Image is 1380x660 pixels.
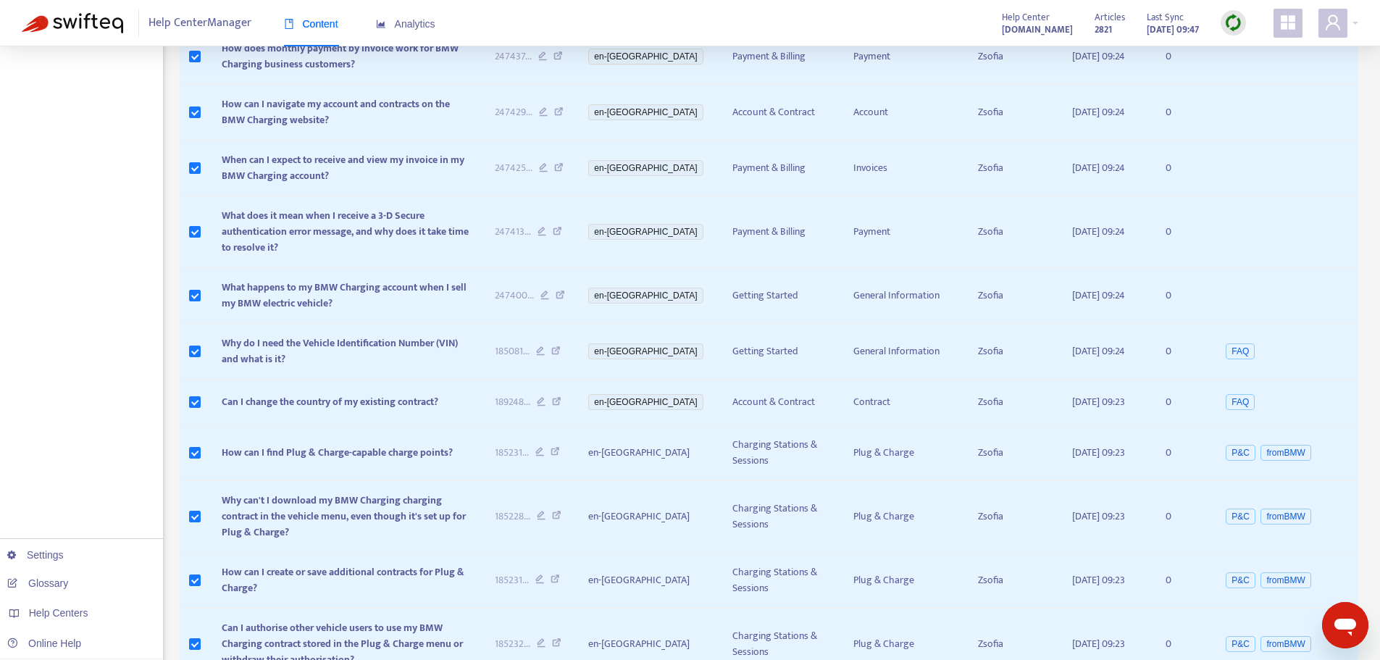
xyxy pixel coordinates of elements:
td: Zsofia [966,141,1061,196]
td: en-[GEOGRAPHIC_DATA] [577,553,720,609]
a: Online Help [7,638,81,649]
td: 0 [1154,324,1212,380]
span: [DATE] 09:23 [1072,508,1125,525]
span: 185081 ... [495,343,530,359]
span: How can I navigate my account and contracts on the BMW Charging website? [222,96,450,128]
span: [DATE] 09:24 [1072,287,1125,304]
td: Account & Contract [721,85,842,141]
span: en-[GEOGRAPHIC_DATA] [588,224,703,240]
a: Settings [7,549,64,561]
td: Invoices [842,141,967,196]
span: user [1324,14,1342,31]
td: 0 [1154,85,1212,141]
td: Zsofia [966,29,1061,85]
td: General Information [842,324,967,380]
td: Zsofia [966,380,1061,425]
span: [DATE] 09:24 [1072,104,1125,120]
span: How can I find Plug & Charge-capable charge points? [222,444,453,461]
span: en-[GEOGRAPHIC_DATA] [588,49,703,64]
span: book [284,19,294,29]
span: Can I change the country of my existing contract? [222,393,438,410]
span: 185231 ... [495,572,529,588]
td: Payment & Billing [721,196,842,268]
td: Getting Started [721,324,842,380]
span: en-[GEOGRAPHIC_DATA] [588,343,703,359]
td: 0 [1154,553,1212,609]
td: 0 [1154,29,1212,85]
td: Charging Stations & Sessions [721,553,842,609]
td: 0 [1154,196,1212,268]
img: Swifteq [22,13,123,33]
span: Why do I need the Vehicle Identification Number (VIN) and what is it? [222,335,458,367]
td: 0 [1154,425,1212,481]
span: Why can't I download my BMW Charging charging contract in the vehicle menu, even though it's set ... [222,492,466,540]
span: 185228 ... [495,509,530,525]
td: Payment [842,29,967,85]
td: Zsofia [966,481,1061,553]
td: Payment [842,196,967,268]
span: [DATE] 09:23 [1072,393,1125,410]
td: en-[GEOGRAPHIC_DATA] [577,481,720,553]
td: 0 [1154,141,1212,196]
span: P&C [1226,509,1255,525]
td: Account [842,85,967,141]
span: P&C [1226,445,1255,461]
a: Glossary [7,577,68,589]
span: 247437 ... [495,49,532,64]
td: en-[GEOGRAPHIC_DATA] [577,425,720,481]
td: Charging Stations & Sessions [721,481,842,553]
span: 247429 ... [495,104,532,120]
span: 247425 ... [495,160,532,176]
td: Contract [842,380,967,425]
td: Zsofia [966,85,1061,141]
span: How does monthly payment by invoice work for BMW Charging business customers? [222,40,459,72]
td: 0 [1154,481,1212,553]
span: Articles [1095,9,1125,25]
span: en-[GEOGRAPHIC_DATA] [588,288,703,304]
td: Charging Stations & Sessions [721,425,842,481]
td: Zsofia [966,324,1061,380]
td: Payment & Billing [721,141,842,196]
td: Account & Contract [721,380,842,425]
td: Plug & Charge [842,425,967,481]
span: Help Center [1002,9,1050,25]
span: [DATE] 09:23 [1072,635,1125,652]
td: Plug & Charge [842,481,967,553]
span: [DATE] 09:23 [1072,444,1125,461]
span: [DATE] 09:23 [1072,572,1125,588]
span: FAQ [1226,394,1255,410]
span: Help Centers [29,607,88,619]
span: fromBMW [1260,509,1310,525]
td: Zsofia [966,553,1061,609]
span: Content [284,18,338,30]
span: When can I expect to receive and view my invoice in my BMW Charging account? [222,151,464,184]
span: [DATE] 09:24 [1072,48,1125,64]
span: area-chart [376,19,386,29]
td: Payment & Billing [721,29,842,85]
span: appstore [1279,14,1297,31]
iframe: Button to launch messaging window [1322,602,1368,648]
span: fromBMW [1260,572,1310,588]
img: sync.dc5367851b00ba804db3.png [1224,14,1242,32]
strong: [DOMAIN_NAME] [1002,22,1073,38]
td: General Information [842,268,967,324]
strong: 2821 [1095,22,1112,38]
span: Help Center Manager [149,9,251,37]
span: 185231 ... [495,445,529,461]
span: Last Sync [1147,9,1184,25]
span: Analytics [376,18,435,30]
span: 185232 ... [495,636,530,652]
td: Zsofia [966,425,1061,481]
span: [DATE] 09:24 [1072,223,1125,240]
span: How can I create or save additional contracts for Plug & Charge? [222,564,464,596]
span: P&C [1226,636,1255,652]
span: en-[GEOGRAPHIC_DATA] [588,394,703,410]
span: en-[GEOGRAPHIC_DATA] [588,104,703,120]
span: P&C [1226,572,1255,588]
span: FAQ [1226,343,1255,359]
a: [DOMAIN_NAME] [1002,21,1073,38]
span: en-[GEOGRAPHIC_DATA] [588,160,703,176]
td: Plug & Charge [842,553,967,609]
td: Getting Started [721,268,842,324]
span: [DATE] 09:24 [1072,343,1125,359]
